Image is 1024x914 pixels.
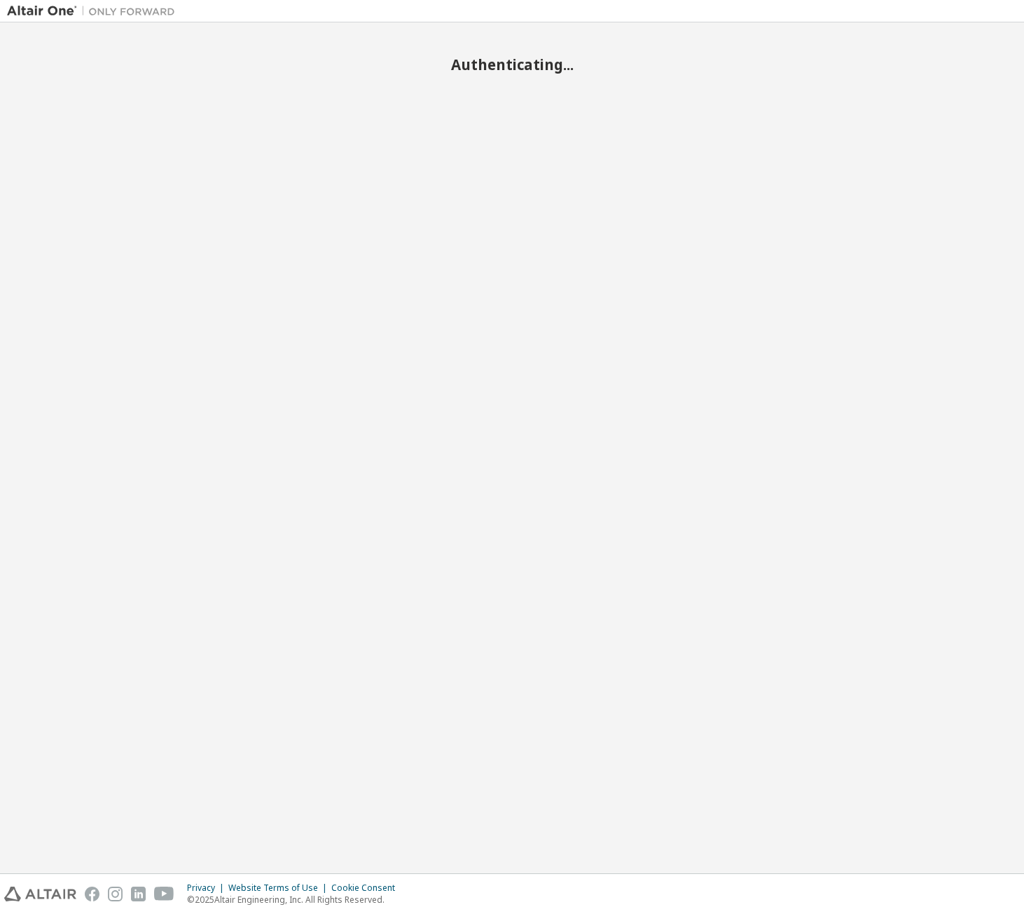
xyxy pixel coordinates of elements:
[187,894,403,906] p: © 2025 Altair Engineering, Inc. All Rights Reserved.
[131,887,146,901] img: linkedin.svg
[4,887,76,901] img: altair_logo.svg
[85,887,99,901] img: facebook.svg
[7,55,1017,74] h2: Authenticating...
[108,887,123,901] img: instagram.svg
[331,882,403,894] div: Cookie Consent
[154,887,174,901] img: youtube.svg
[7,4,182,18] img: Altair One
[187,882,228,894] div: Privacy
[228,882,331,894] div: Website Terms of Use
